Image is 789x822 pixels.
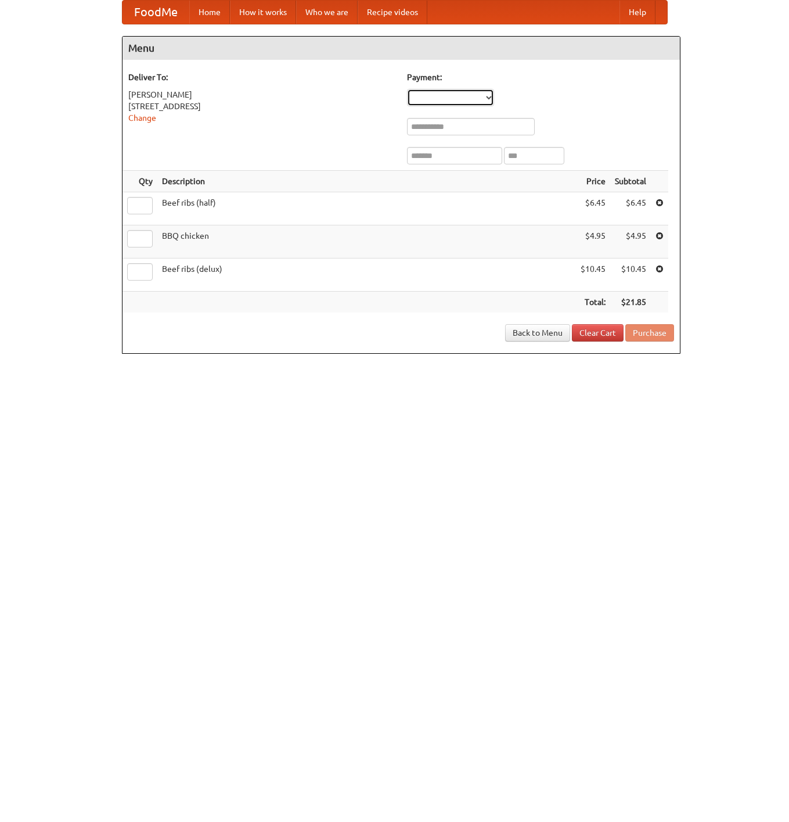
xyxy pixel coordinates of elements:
th: Qty [123,171,157,192]
a: Change [128,113,156,123]
a: Who we are [296,1,358,24]
th: Description [157,171,576,192]
th: Price [576,171,610,192]
button: Purchase [625,324,674,342]
h5: Payment: [407,71,674,83]
td: BBQ chicken [157,225,576,259]
a: Recipe videos [358,1,427,24]
td: Beef ribs (half) [157,192,576,225]
td: $10.45 [610,259,651,292]
a: How it works [230,1,296,24]
td: $10.45 [576,259,610,292]
div: [STREET_ADDRESS] [128,100,395,112]
td: Beef ribs (delux) [157,259,576,292]
td: $6.45 [610,192,651,225]
td: $4.95 [610,225,651,259]
a: Help [619,1,655,24]
th: Subtotal [610,171,651,192]
div: [PERSON_NAME] [128,89,395,100]
a: Back to Menu [505,324,570,342]
h4: Menu [123,37,680,60]
th: $21.85 [610,292,651,313]
a: Clear Cart [572,324,624,342]
h5: Deliver To: [128,71,395,83]
a: FoodMe [123,1,189,24]
a: Home [189,1,230,24]
td: $6.45 [576,192,610,225]
td: $4.95 [576,225,610,259]
th: Total: [576,292,610,313]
